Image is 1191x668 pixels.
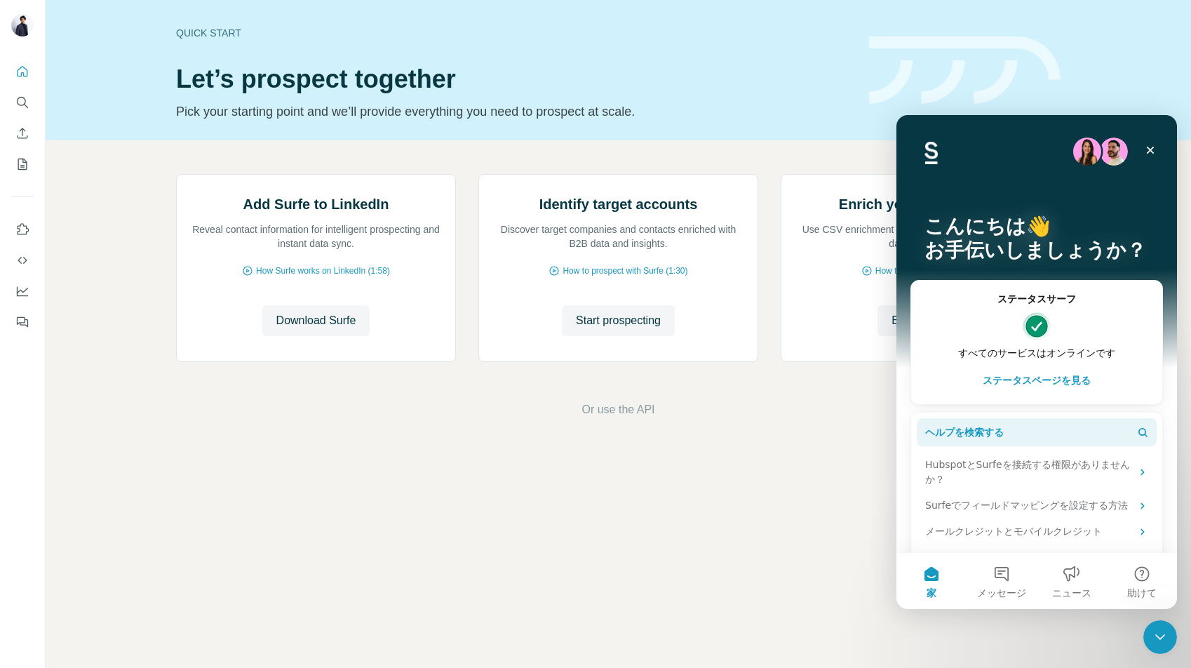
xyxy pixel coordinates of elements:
[493,222,743,250] p: Discover target companies and contacts enriched with B2B data and insights.
[176,65,852,93] h1: Let’s prospect together
[176,102,852,121] p: Pick your starting point and we’ll provide everything you need to prospect at scale.
[581,401,654,418] button: Or use the API
[11,248,34,273] button: Surfe APIを使用する
[11,14,34,36] img: アバター
[891,312,950,329] span: Enrich CSV
[563,265,687,277] span: How to prospect with Surfe (1:30)
[11,152,34,177] button: マイリスト
[875,265,980,277] span: How to upload a CSV (2:59)
[276,312,356,329] span: Download Surfe
[11,90,34,115] button: 検索
[11,217,34,242] button: LinkedInでSurfeを使う
[11,309,34,335] button: フィードバック
[11,121,34,146] button: CSVを充実する
[11,59,34,84] button: クイックスタート
[243,194,389,214] h2: Add Surfe to LinkedIn
[896,115,1177,609] iframe: インターホンライブチャット
[1143,620,1177,654] iframe: インターホンライブチャット
[262,305,370,336] button: Download Surfe
[877,305,964,336] button: Enrich CSV
[191,222,441,250] p: Reveal contact information for intelligent prospecting and instant data sync.
[795,222,1046,250] p: Use CSV enrichment to confirm you are using the best data available.
[539,194,698,214] h2: Identify target accounts
[869,36,1061,105] img: バナー
[839,194,1002,214] h2: Enrich your contact lists
[576,312,661,329] span: Start prospecting
[176,26,852,40] div: Quick start
[256,265,390,277] span: How Surfe works on LinkedIn (1:58)
[11,279,34,304] button: ダッシュボード
[562,305,675,336] button: Start prospecting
